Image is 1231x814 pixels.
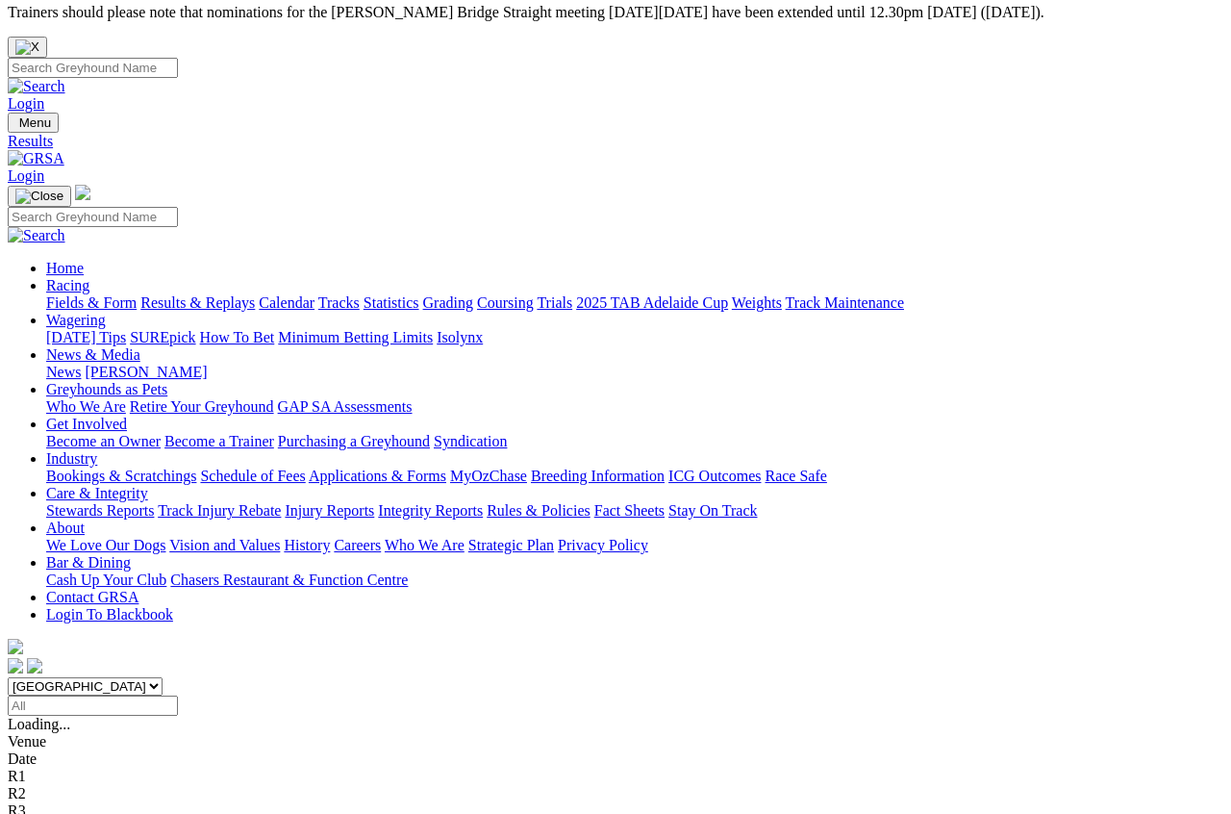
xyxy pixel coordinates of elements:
[200,329,275,345] a: How To Bet
[450,468,527,484] a: MyOzChase
[278,433,430,449] a: Purchasing a Greyhound
[46,398,126,415] a: Who We Are
[8,78,65,95] img: Search
[284,537,330,553] a: History
[668,502,757,519] a: Stay On Track
[765,468,826,484] a: Race Safe
[378,502,483,519] a: Integrity Reports
[46,381,167,397] a: Greyhounds as Pets
[8,167,44,184] a: Login
[46,468,1223,485] div: Industry
[437,329,483,345] a: Isolynx
[8,227,65,244] img: Search
[8,696,178,716] input: Select date
[259,294,314,311] a: Calendar
[8,37,47,58] button: Close
[8,785,1223,802] div: R2
[309,468,446,484] a: Applications & Forms
[786,294,904,311] a: Track Maintenance
[318,294,360,311] a: Tracks
[46,329,1223,346] div: Wagering
[468,537,554,553] a: Strategic Plan
[15,189,63,204] img: Close
[8,150,64,167] img: GRSA
[46,416,127,432] a: Get Involved
[8,133,1223,150] a: Results
[8,186,71,207] button: Toggle navigation
[130,329,195,345] a: SUREpick
[158,502,281,519] a: Track Injury Rebate
[46,450,97,467] a: Industry
[169,537,280,553] a: Vision and Values
[278,329,433,345] a: Minimum Betting Limits
[27,658,42,674] img: twitter.svg
[46,433,161,449] a: Become an Owner
[46,433,1223,450] div: Get Involved
[8,4,1223,21] p: Trainers should please note that nominations for the [PERSON_NAME] Bridge Straight meeting [DATE]...
[576,294,728,311] a: 2025 TAB Adelaide Cup
[423,294,473,311] a: Grading
[558,537,648,553] a: Privacy Policy
[46,364,81,380] a: News
[130,398,274,415] a: Retire Your Greyhound
[46,260,84,276] a: Home
[164,433,274,449] a: Become a Trainer
[46,572,1223,589] div: Bar & Dining
[385,537,465,553] a: Who We Are
[8,207,178,227] input: Search
[594,502,665,519] a: Fact Sheets
[8,658,23,674] img: facebook.svg
[537,294,572,311] a: Trials
[46,468,196,484] a: Bookings & Scratchings
[46,294,1223,312] div: Racing
[8,639,23,654] img: logo-grsa-white.png
[8,768,1223,785] div: R1
[434,433,507,449] a: Syndication
[46,520,85,536] a: About
[8,113,59,133] button: Toggle navigation
[668,468,761,484] a: ICG Outcomes
[19,115,51,130] span: Menu
[732,294,782,311] a: Weights
[15,39,39,55] img: X
[75,185,90,200] img: logo-grsa-white.png
[477,294,534,311] a: Coursing
[8,58,178,78] input: Search
[531,468,665,484] a: Breeding Information
[140,294,255,311] a: Results & Replays
[46,329,126,345] a: [DATE] Tips
[46,485,148,501] a: Care & Integrity
[487,502,590,519] a: Rules & Policies
[46,554,131,571] a: Bar & Dining
[85,364,207,380] a: [PERSON_NAME]
[46,537,1223,554] div: About
[46,277,89,293] a: Racing
[278,398,413,415] a: GAP SA Assessments
[46,398,1223,416] div: Greyhounds as Pets
[46,572,166,588] a: Cash Up Your Club
[46,312,106,328] a: Wagering
[200,468,305,484] a: Schedule of Fees
[170,572,408,588] a: Chasers Restaurant & Function Centre
[334,537,381,553] a: Careers
[46,364,1223,381] div: News & Media
[46,346,140,363] a: News & Media
[8,716,70,732] span: Loading...
[8,95,44,112] a: Login
[46,502,154,519] a: Stewards Reports
[46,537,165,553] a: We Love Our Dogs
[46,606,173,623] a: Login To Blackbook
[364,294,419,311] a: Statistics
[46,294,137,311] a: Fields & Form
[8,733,1223,750] div: Venue
[8,750,1223,768] div: Date
[285,502,374,519] a: Injury Reports
[46,502,1223,520] div: Care & Integrity
[46,589,138,605] a: Contact GRSA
